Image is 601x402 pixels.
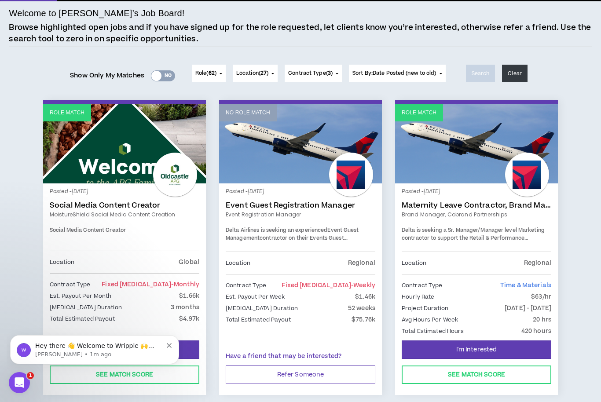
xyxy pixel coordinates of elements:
[402,303,448,313] p: Project Duration
[171,303,199,312] p: 3 months
[226,281,267,290] p: Contract Type
[9,22,592,44] p: Browse highlighted open jobs and if you have signed up for the role requested, let clients know y...
[171,280,199,289] span: - monthly
[285,65,342,82] button: Contract Type(3)
[402,227,545,257] span: Delta is seeking a Sr. Manager/Manager level Marketing contractor to support the Retail & Perform...
[260,69,267,77] span: 27
[233,65,278,82] button: Location(27)
[402,258,426,268] p: Location
[226,352,375,361] p: Have a friend that may be interested?
[355,292,375,302] p: $1.46k
[402,365,551,384] button: See Match Score
[50,109,84,117] p: Role Match
[226,292,285,302] p: Est. Payout Per Week
[288,69,333,77] span: Contract Type ( )
[226,258,250,268] p: Location
[50,303,122,312] p: [MEDICAL_DATA] Duration
[50,188,199,196] p: Posted - [DATE]
[348,303,375,313] p: 52 weeks
[533,315,551,325] p: 20 hrs
[102,280,199,289] span: Fixed [MEDICAL_DATA]
[226,227,327,234] span: Delta Airlines is seeking an experienced
[226,211,375,219] a: Event Registration Manager
[219,104,382,183] a: No Role Match
[50,201,199,210] a: Social Media Content Creator
[179,257,199,267] p: Global
[348,258,375,268] p: Regional
[500,281,551,290] span: Time & Materials
[226,303,298,313] p: [MEDICAL_DATA] Duration
[352,315,375,325] p: $75.76k
[402,201,551,210] a: Maternity Leave Contractor, Brand Marketing Manager (Cobrand Partnerships)
[402,188,551,196] p: Posted - [DATE]
[50,227,126,234] span: Social Media Content Creator
[50,291,112,301] p: Est. Payout Per Month
[502,65,528,82] button: Clear
[402,292,434,302] p: Hourly Rate
[226,201,375,210] a: Event Guest Registration Manager
[466,65,495,82] button: Search
[7,317,183,378] iframe: Intercom notifications message
[505,303,551,313] p: [DATE] - [DATE]
[328,69,331,77] span: 3
[192,65,226,82] button: Role(62)
[179,291,199,301] p: $1.66k
[43,104,206,183] a: Role Match
[226,109,270,117] p: No Role Match
[50,211,199,219] a: MoistureShield Social Media Content Creation
[226,365,375,384] button: Refer Someone
[349,65,446,82] button: Sort By:Date Posted (new to old)
[456,346,497,354] span: I'm Interested
[521,326,551,336] p: 420 hours
[402,211,551,219] a: Brand Manager, Cobrand Partnerships
[50,280,91,289] p: Contract Type
[402,340,551,359] button: I'm Interested
[402,109,436,117] p: Role Match
[226,227,359,242] strong: Event Guest Management
[195,69,216,77] span: Role ( )
[179,314,199,324] p: $4.97k
[70,69,144,82] span: Show Only My Matches
[9,7,184,20] h4: Welcome to [PERSON_NAME]’s Job Board!
[9,372,30,393] iframe: Intercom live chat
[402,326,464,336] p: Total Estimated Hours
[402,315,458,325] p: Avg Hours Per Week
[226,315,291,325] p: Total Estimated Payout
[402,281,443,290] p: Contract Type
[27,372,34,379] span: 1
[226,188,375,196] p: Posted - [DATE]
[50,257,74,267] p: Location
[209,69,215,77] span: 62
[395,104,558,183] a: Role Match
[50,314,115,324] p: Total Estimated Payout
[351,281,375,290] span: - weekly
[352,69,436,77] span: Sort By: Date Posted (new to old)
[531,292,551,302] p: $63/hr
[282,281,375,290] span: Fixed [MEDICAL_DATA]
[226,234,368,273] span: contractor on their Events Guest Management team. This a 40hrs/week position with 2-3 days in the...
[524,258,551,268] p: Regional
[236,69,268,77] span: Location ( )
